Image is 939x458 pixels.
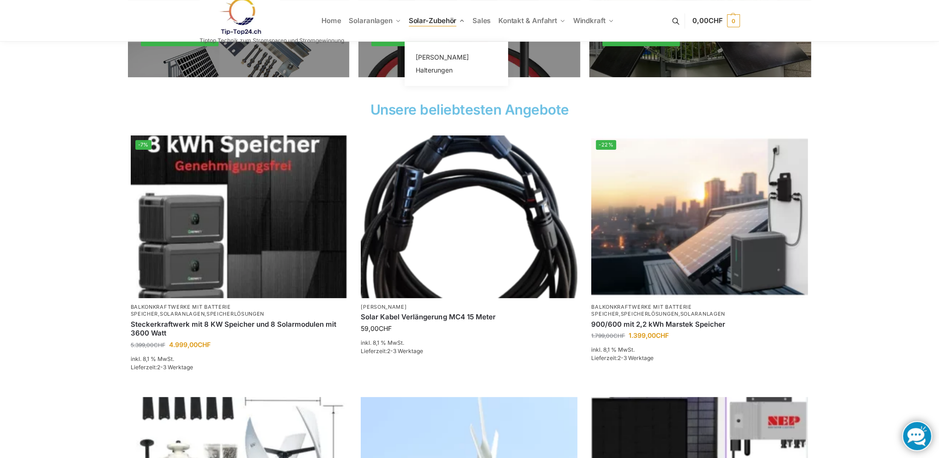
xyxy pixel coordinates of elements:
[680,311,725,317] a: Solaranlagen
[131,364,193,371] span: Lieferzeit:
[157,364,193,371] span: 2-3 Werktage
[591,320,808,329] a: 900/600 mit 2,2 kWh Marstek Speicher
[154,342,165,348] span: CHF
[656,331,669,339] span: CHF
[361,312,577,322] a: Solar Kabel Verlängerung MC4 15 Meter
[361,324,392,332] bdi: 59,00
[692,16,722,25] span: 0,00
[387,348,423,354] span: 2-3 Werktage
[591,354,654,361] span: Lieferzeit:
[727,14,740,27] span: 0
[131,135,347,298] img: Home 5
[361,135,577,298] img: Home 6
[361,304,406,310] a: [PERSON_NAME]
[409,16,457,25] span: Solar-Zubehör
[591,346,808,354] p: inkl. 8,1 % MwSt.
[160,311,205,317] a: Solaranlagen
[206,311,264,317] a: Speicherlösungen
[131,342,165,348] bdi: 5.399,00
[379,324,392,332] span: CHF
[415,66,452,74] span: Halterungen
[573,16,606,25] span: Windkraft
[131,355,347,363] p: inkl. 8,1 % MwSt.
[621,311,679,317] a: Speicherlösungen
[169,341,211,348] bdi: 4.999,00
[128,103,812,116] h2: Unsere beliebtesten Angebote
[709,16,723,25] span: CHF
[131,135,347,298] a: -7%Steckerkraftwerk mit 8 KW Speicher und 8 Solarmodulen mit 3600 Watt
[131,304,231,317] a: Balkonkraftwerke mit Batterie Speicher
[410,51,503,64] a: [PERSON_NAME]
[415,53,468,61] span: [PERSON_NAME]
[200,38,344,43] p: Tiptop Technik zum Stromsparen und Stromgewinnung
[591,304,808,318] p: , ,
[131,320,347,338] a: Steckerkraftwerk mit 8 KW Speicher und 8 Solarmodulen mit 3600 Watt
[198,341,211,348] span: CHF
[349,16,393,25] span: Solaranlagen
[629,331,669,339] bdi: 1.399,00
[498,16,557,25] span: Kontakt & Anfahrt
[361,348,423,354] span: Lieferzeit:
[410,64,503,77] a: Halterungen
[131,304,347,318] p: , ,
[591,304,691,317] a: Balkonkraftwerke mit Batterie Speicher
[361,339,577,347] p: inkl. 8,1 % MwSt.
[591,135,808,298] img: Home 7
[591,135,808,298] a: -22%Balkonkraftwerk mit Marstek Speicher
[613,332,625,339] span: CHF
[618,354,654,361] span: 2-3 Werktage
[591,332,625,339] bdi: 1.799,00
[361,135,577,298] a: Solar-Verlängerungskabel
[473,16,491,25] span: Sales
[692,7,739,35] a: 0,00CHF 0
